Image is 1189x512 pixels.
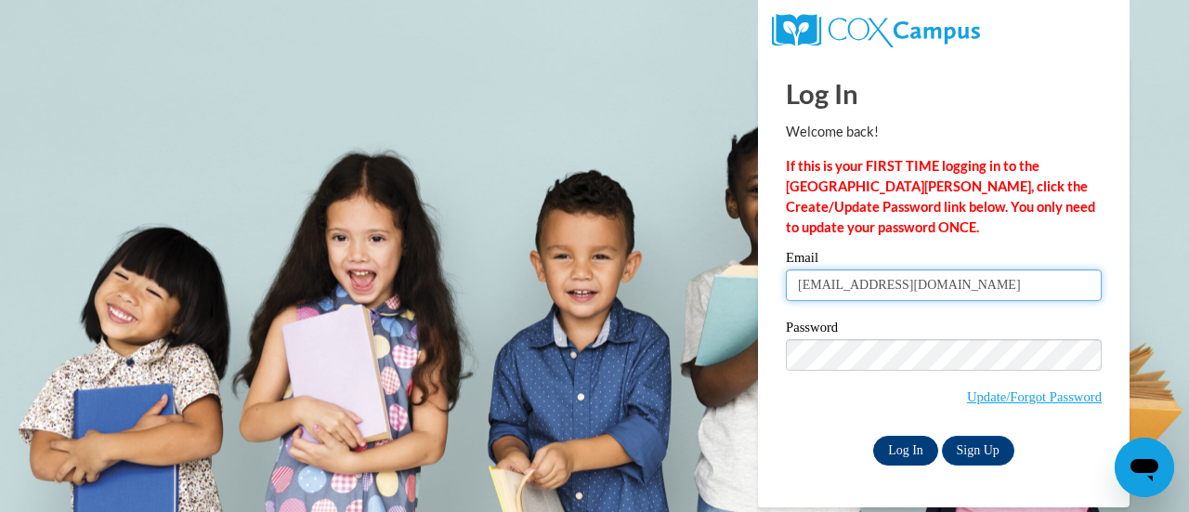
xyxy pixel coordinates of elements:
[786,251,1102,269] label: Email
[1115,438,1174,497] iframe: Button to launch messaging window
[786,321,1102,339] label: Password
[772,14,980,47] img: COX Campus
[942,436,1014,466] a: Sign Up
[786,74,1102,112] h1: Log In
[786,122,1102,142] p: Welcome back!
[786,158,1095,235] strong: If this is your FIRST TIME logging in to the [GEOGRAPHIC_DATA][PERSON_NAME], click the Create/Upd...
[967,389,1102,404] a: Update/Forgot Password
[873,436,938,466] input: Log In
